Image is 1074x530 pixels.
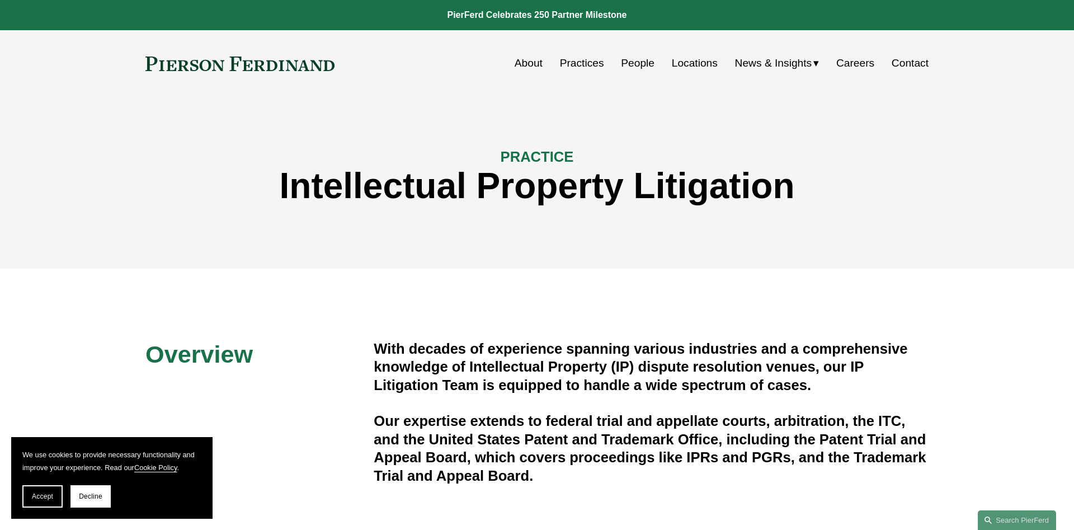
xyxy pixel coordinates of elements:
[374,412,929,485] h4: Our expertise extends to federal trial and appellate courts, arbitration, the ITC, and the United...
[836,53,874,74] a: Careers
[145,166,929,207] h1: Intellectual Property Litigation
[735,54,812,73] span: News & Insights
[515,53,543,74] a: About
[978,510,1056,530] a: Search this site
[22,485,63,508] button: Accept
[501,149,574,165] span: PRACTICE
[70,485,111,508] button: Decline
[374,340,929,394] h4: With decades of experience spanning various industries and a comprehensive knowledge of Intellect...
[735,53,819,74] a: folder dropdown
[32,493,53,500] span: Accept
[672,53,718,74] a: Locations
[79,493,102,500] span: Decline
[11,437,213,519] section: Cookie banner
[134,463,177,472] a: Cookie Policy
[22,448,201,474] p: We use cookies to provide necessary functionality and improve your experience. Read our .
[560,53,604,74] a: Practices
[892,53,929,74] a: Contact
[145,341,253,368] span: Overview
[621,53,654,74] a: People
